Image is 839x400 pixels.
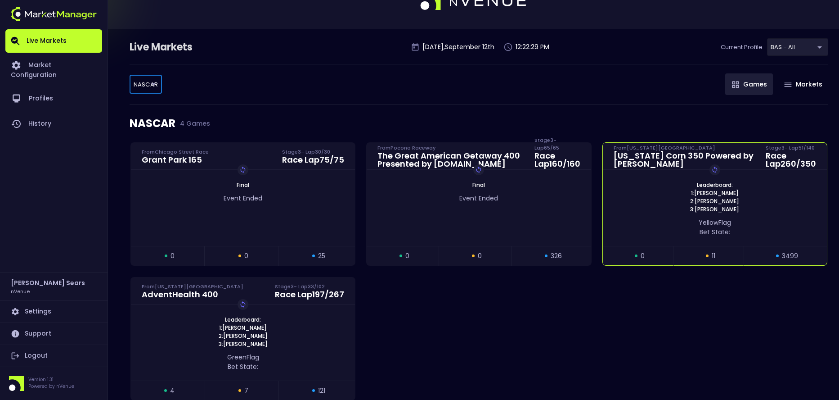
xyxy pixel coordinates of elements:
[142,156,209,164] div: Grant Park 165
[275,291,344,299] div: Race Lap 197 / 267
[687,205,742,214] span: 3: [PERSON_NAME]
[11,288,30,295] h3: nVenue
[227,353,259,362] span: green Flag
[784,82,792,87] img: gameIcon
[377,152,523,168] div: The Great American Getaway 400 Presented by [DOMAIN_NAME]
[130,105,828,142] div: NASCAR
[377,144,523,151] div: From Pocono Raceway
[282,156,344,164] div: Race Lap 75 / 75
[239,301,247,308] img: replayImg
[614,152,755,168] div: [US_STATE] Corn 350 Powered by [PERSON_NAME]
[239,166,247,173] img: replayImg
[782,251,798,261] span: 3499
[130,40,239,55] div: Live Markets
[777,73,828,95] button: Markets
[11,7,97,21] img: logo
[475,166,482,173] img: replayImg
[534,152,580,168] div: Race Lap 160 / 160
[687,197,742,205] span: 2: [PERSON_NAME]
[244,386,248,395] span: 7
[5,86,102,111] a: Profiles
[422,42,494,52] p: [DATE] , September 12 th
[170,251,175,261] span: 0
[244,251,248,261] span: 0
[234,181,252,189] span: Final
[170,386,175,395] span: 4
[318,386,325,395] span: 121
[5,301,102,323] a: Settings
[28,383,74,390] p: Powered by nVenue
[275,283,344,290] div: Stage 3 - Lap 33 / 102
[216,324,269,332] span: 1: [PERSON_NAME]
[614,144,755,151] div: From [US_STATE][GEOGRAPHIC_DATA]
[175,120,210,127] span: 4 Games
[228,362,258,371] span: Bet State:
[130,75,162,94] div: BAS - All
[534,144,580,151] div: Stage 3 - Lap 65 / 65
[767,38,828,56] div: BAS - All
[766,152,816,168] div: Race Lap 260 / 350
[516,42,549,52] p: 12:22:29 PM
[142,283,243,290] div: From [US_STATE][GEOGRAPHIC_DATA]
[688,189,741,197] span: 1: [PERSON_NAME]
[224,194,262,203] span: Event Ended
[5,376,102,391] div: Version 1.31Powered by nVenue
[216,332,270,340] span: 2: [PERSON_NAME]
[551,251,562,261] span: 326
[5,111,102,136] a: History
[470,181,488,189] span: Final
[711,166,718,173] img: replayImg
[700,227,730,236] span: Bet State:
[142,148,209,155] div: From Chicago Street Race
[5,345,102,367] a: Logout
[712,251,715,261] span: 11
[216,340,270,348] span: 3: [PERSON_NAME]
[725,73,773,95] button: Games
[732,81,739,88] img: gameIcon
[5,323,102,345] a: Support
[721,43,763,52] p: Current Profile
[318,251,325,261] span: 25
[766,144,816,151] div: Stage 3 - Lap 51 / 140
[641,251,645,261] span: 0
[5,29,102,53] a: Live Markets
[405,251,409,261] span: 0
[5,53,102,86] a: Market Configuration
[459,194,498,203] span: Event Ended
[282,148,344,155] div: Stage 3 - Lap 30 / 30
[478,251,482,261] span: 0
[694,181,736,189] span: Leaderboard:
[699,218,731,227] span: yellow Flag
[222,316,264,324] span: Leaderboard:
[142,291,243,299] div: AdventHealth 400
[11,278,85,288] h2: [PERSON_NAME] Sears
[28,376,74,383] p: Version 1.31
